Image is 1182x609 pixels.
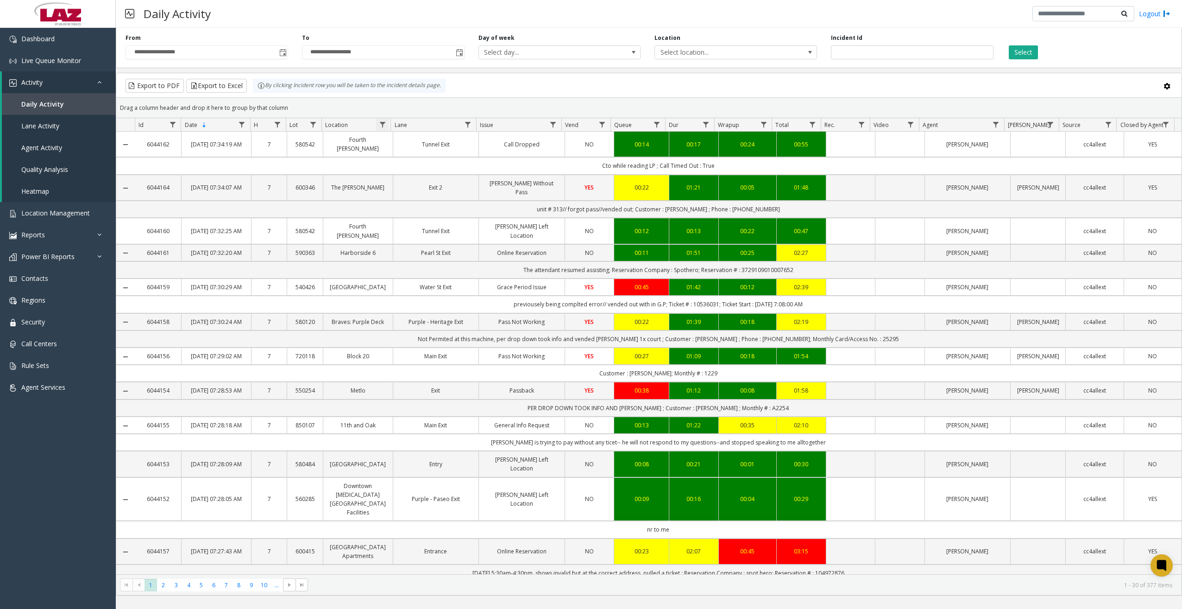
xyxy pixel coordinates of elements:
div: 00:13 [620,421,663,430]
a: cc4allext [1071,317,1118,326]
a: 00:25 [724,248,771,257]
span: YES [585,283,594,291]
span: Toggle popup [277,46,288,59]
a: cc4allext [1071,352,1118,361]
a: [DATE] 07:34:07 AM [187,183,245,192]
a: 00:18 [724,352,771,361]
a: 02:27 [782,248,820,257]
a: Lane Filter Menu [461,118,474,131]
a: [PERSON_NAME] [931,460,1005,469]
a: Dur Filter Menu [700,118,712,131]
a: Location Filter Menu [376,118,389,131]
a: 00:14 [620,140,663,149]
td: unit # 313// forgot pass//vended out; Customer : [PERSON_NAME] ; Phone : [PHONE_NUMBER] [135,201,1182,218]
div: 01:12 [675,386,713,395]
span: Power BI Reports [21,252,75,261]
a: The [PERSON_NAME] [329,183,387,192]
td: previousely being complted error// vended out with in G.P; Ticket # : 10536031; Ticket Start : [D... [135,296,1182,313]
span: NO [1148,249,1157,257]
a: 00:05 [724,183,771,192]
a: Logout [1139,9,1170,19]
span: YES [1148,184,1157,191]
a: Passback [484,386,559,395]
div: 00:13 [675,227,713,235]
a: 7 [257,317,282,326]
span: NO [1148,387,1157,394]
span: Quality Analysis [21,165,68,174]
span: NO [1148,352,1157,360]
a: Collapse Details [116,284,135,292]
span: Contacts [21,274,48,283]
a: 00:01 [724,460,771,469]
a: 7 [257,283,282,292]
a: NO [571,248,609,257]
span: Heatmap [21,187,49,196]
div: 00:17 [675,140,713,149]
a: 00:45 [620,283,663,292]
a: 11th and Oak [329,421,387,430]
td: Not Permited at this machine, per drop down took info and vended [PERSON_NAME] 1x court ; Custome... [135,330,1182,348]
a: 00:24 [724,140,771,149]
a: Closed by Agent Filter Menu [1160,118,1172,131]
a: Rec. Filter Menu [855,118,868,131]
a: [DATE] 07:32:25 AM [187,227,245,235]
div: 00:55 [782,140,820,149]
span: NO [1148,227,1157,235]
span: Call Centers [21,339,57,348]
a: 00:30 [782,460,820,469]
a: [PERSON_NAME] Without Pass [484,179,559,197]
span: Location Management [21,209,90,217]
div: 00:12 [620,227,663,235]
a: 00:11 [620,248,663,257]
a: 01:21 [675,183,713,192]
img: 'icon' [9,79,17,87]
a: 01:51 [675,248,713,257]
a: Lot Filter Menu [307,118,320,131]
a: [GEOGRAPHIC_DATA] [329,283,387,292]
a: Parker Filter Menu [1044,118,1057,131]
a: 6044154 [140,386,176,395]
a: 7 [257,421,282,430]
a: Collapse Details [116,387,135,395]
a: NO [1130,283,1176,292]
a: 01:42 [675,283,713,292]
a: Collapse Details [116,249,135,257]
a: 00:18 [724,317,771,326]
a: 01:22 [675,421,713,430]
button: Export to Excel [186,79,247,93]
a: 00:27 [620,352,663,361]
a: Tunnel Exit [399,140,473,149]
a: [DATE] 07:28:09 AM [187,460,245,469]
a: 7 [257,386,282,395]
a: NO [1130,352,1176,361]
a: Collapse Details [116,141,135,148]
img: 'icon' [9,319,17,326]
span: YES [585,387,594,394]
a: 02:39 [782,283,820,292]
a: 580120 [293,317,317,326]
a: [PERSON_NAME] [931,352,1005,361]
img: 'icon' [9,57,17,65]
button: Select [1009,45,1038,59]
a: NO [1130,421,1176,430]
a: Issue Filter Menu [547,118,560,131]
span: Regions [21,296,45,304]
a: NO [571,140,609,149]
a: Metlo [329,386,387,395]
a: YES [1130,183,1176,192]
span: Daily Activity [21,100,64,108]
a: [PERSON_NAME] [931,140,1005,149]
span: YES [585,184,594,191]
a: Tunnel Exit [399,227,473,235]
a: 00:21 [675,460,713,469]
a: 6044158 [140,317,176,326]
